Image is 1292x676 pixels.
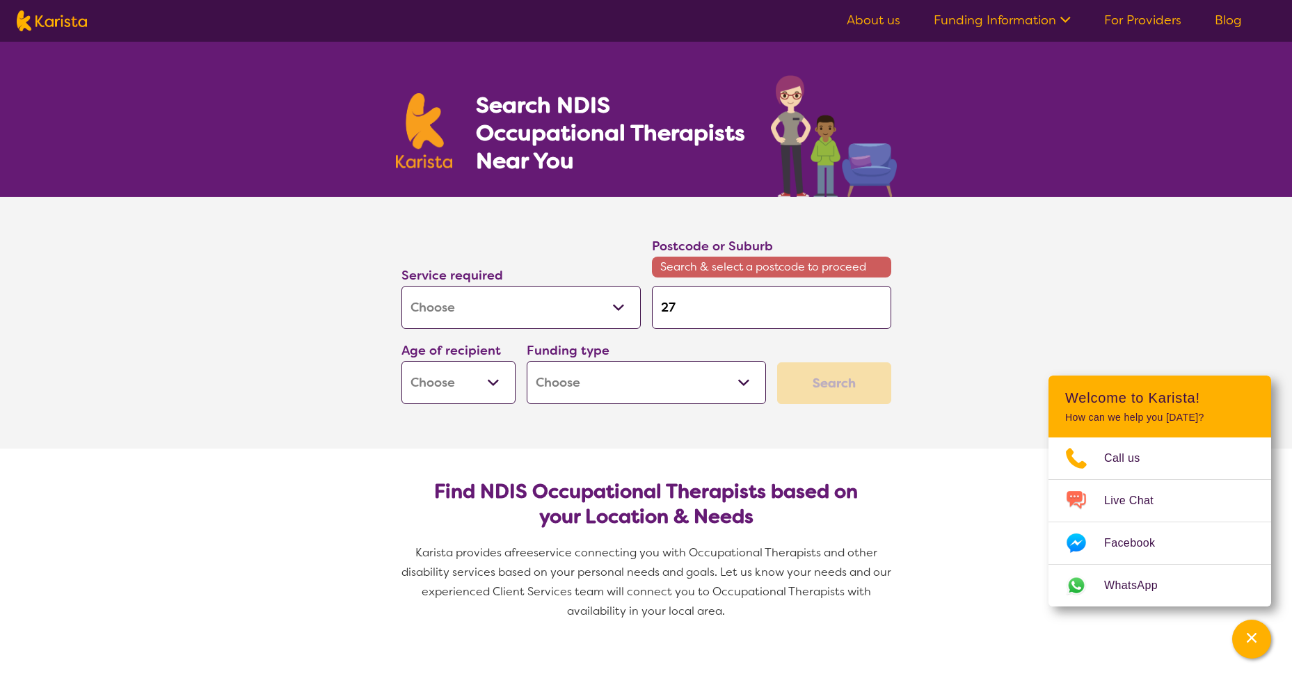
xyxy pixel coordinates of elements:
[652,238,773,255] label: Postcode or Suburb
[652,257,891,277] span: Search & select a postcode to proceed
[476,91,747,175] h1: Search NDIS Occupational Therapists Near You
[847,12,900,29] a: About us
[396,93,453,168] img: Karista logo
[1065,412,1254,424] p: How can we help you [DATE]?
[1048,376,1271,606] div: Channel Menu
[1104,12,1181,29] a: For Providers
[771,75,897,197] img: occupational-therapy
[1104,448,1157,469] span: Call us
[652,286,891,329] input: Type
[527,342,609,359] label: Funding type
[1048,437,1271,606] ul: Choose channel
[401,545,894,618] span: service connecting you with Occupational Therapists and other disability services based on your p...
[511,545,534,560] span: free
[1065,389,1254,406] h2: Welcome to Karista!
[1048,565,1271,606] a: Web link opens in a new tab.
[1104,575,1174,596] span: WhatsApp
[401,342,501,359] label: Age of recipient
[17,10,87,31] img: Karista logo
[401,267,503,284] label: Service required
[934,12,1071,29] a: Funding Information
[1215,12,1242,29] a: Blog
[1232,620,1271,659] button: Channel Menu
[1104,533,1172,554] span: Facebook
[413,479,880,529] h2: Find NDIS Occupational Therapists based on your Location & Needs
[1104,490,1170,511] span: Live Chat
[415,545,511,560] span: Karista provides a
